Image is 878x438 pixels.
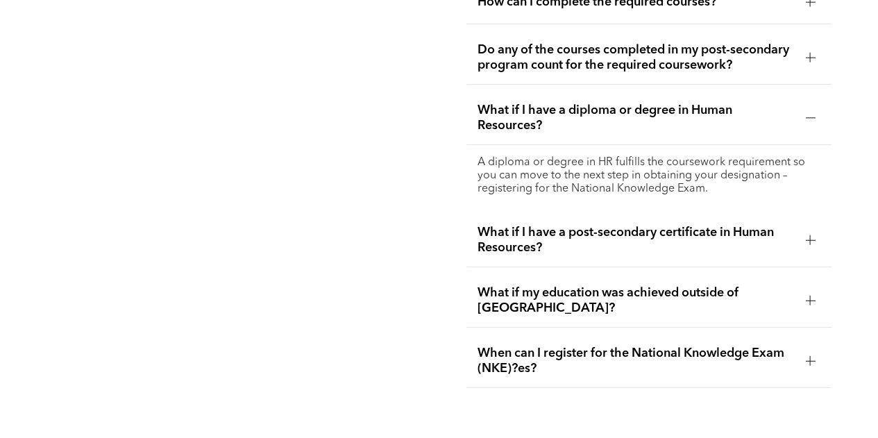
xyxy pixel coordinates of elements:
span: What if I have a post-secondary certificate in Human Resources? [478,225,795,255]
span: What if I have a diploma or degree in Human Resources? [478,103,795,133]
p: A diploma or degree in HR fulfills the coursework requirement so you can move to the next step in... [478,156,821,196]
span: What if my education was achieved outside of [GEOGRAPHIC_DATA]? [478,285,795,316]
span: Do any of the courses completed in my post-secondary program count for the required coursework? [478,42,795,73]
span: When can I register for the National Knowledge Exam (NKE)?es? [478,346,795,376]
